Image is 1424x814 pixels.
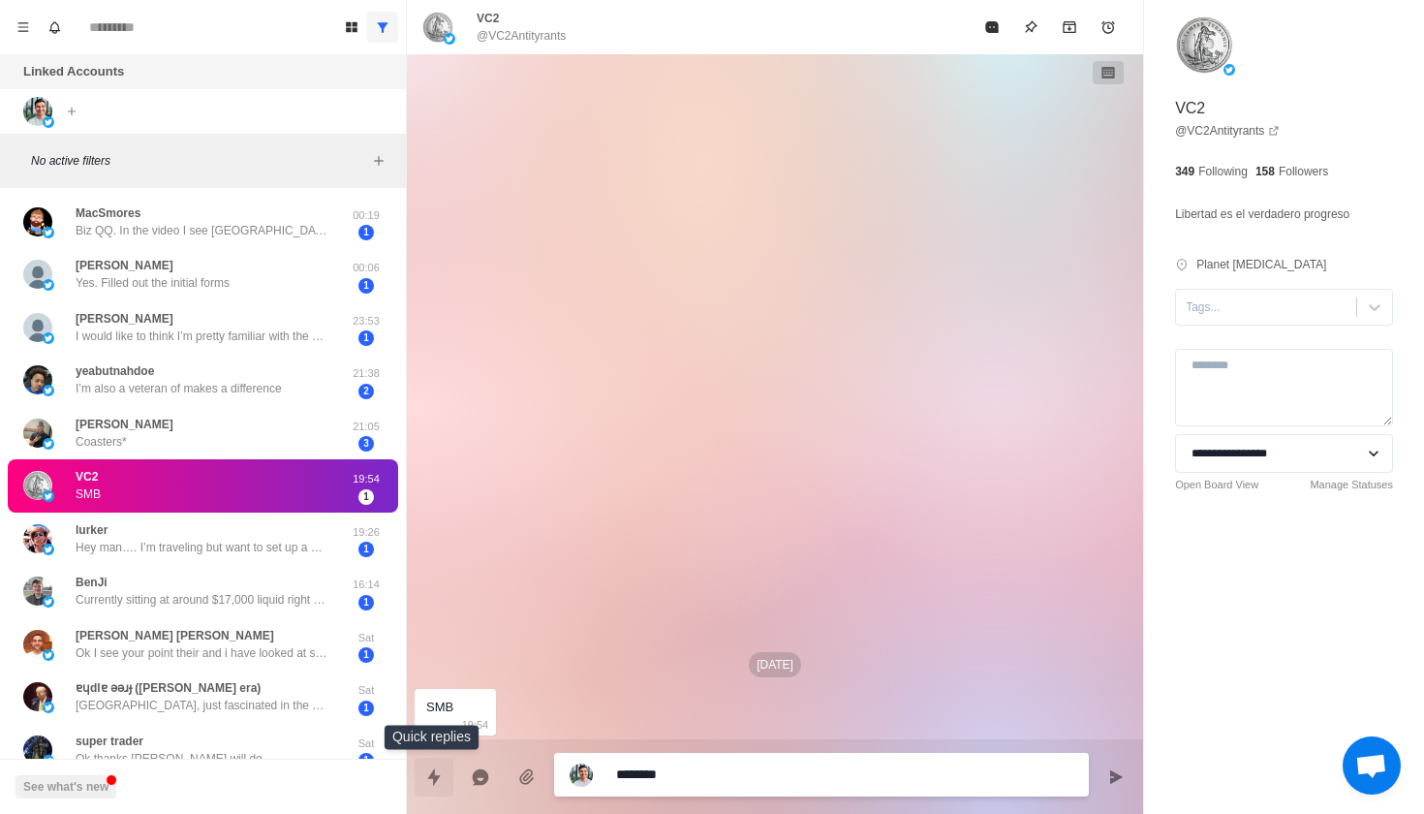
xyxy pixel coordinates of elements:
p: 00:06 [342,260,390,276]
img: picture [23,630,52,659]
p: [GEOGRAPHIC_DATA], just fascinated in the prospect of middlemanning businesses. [76,697,327,714]
span: 1 [358,278,374,294]
p: [PERSON_NAME] [76,416,173,433]
p: Biz QQ. In the video I see [GEOGRAPHIC_DATA]. I ask because I was curious if the business you fou... [76,222,327,239]
p: [PERSON_NAME] [76,310,173,328]
p: VC2 [76,468,98,485]
img: picture [43,385,54,396]
div: Open chat [1343,736,1401,795]
p: Planet [MEDICAL_DATA] [1196,256,1326,273]
p: 21:38 [342,365,390,382]
button: Add media [508,758,546,797]
img: picture [43,649,54,661]
span: 1 [358,753,374,768]
p: BenJi [76,574,108,591]
a: @VC2Antityrants [1175,122,1280,140]
img: picture [1223,64,1235,76]
p: 00:19 [342,207,390,224]
p: Libertad es el verdadero progreso [1175,203,1349,225]
p: VC2 [477,10,499,27]
p: 19:54 [342,471,390,487]
p: ɐɥdlɐ əəɹɟ ([PERSON_NAME] era) [76,679,261,697]
p: Ok I see your point their and i have looked at some options but their is not many options on a bu... [76,644,327,662]
img: picture [43,279,54,291]
img: picture [23,736,52,765]
button: Menu [8,12,39,43]
button: Show all conversations [367,12,398,43]
button: Add reminder [1089,8,1128,47]
span: 1 [358,330,374,346]
button: See what's new [15,775,116,798]
span: 1 [358,542,374,557]
p: lurker [76,521,108,539]
img: picture [23,682,52,711]
img: picture [1175,16,1233,74]
button: Mark as read [973,8,1011,47]
p: Sat [342,682,390,699]
p: VC2 [1175,97,1205,120]
img: picture [23,471,52,500]
p: [PERSON_NAME] [PERSON_NAME] [76,627,274,644]
p: Sat [342,630,390,646]
p: Yes. Filled out the initial forms [76,274,230,292]
span: 2 [358,384,374,399]
img: picture [43,490,54,502]
p: @VC2Antityrants [477,27,566,45]
button: Quick replies [415,758,453,797]
span: 1 [358,701,374,716]
img: picture [23,577,52,606]
span: 3 [358,436,374,452]
p: [DATE] [749,652,801,677]
p: 19:26 [342,524,390,541]
p: 23:53 [342,313,390,329]
img: picture [43,227,54,238]
button: Add filters [367,149,390,172]
button: Reply with AI [461,758,500,797]
p: Ok thanks [PERSON_NAME] will do [76,750,263,767]
img: picture [43,116,54,128]
img: picture [23,313,52,342]
p: 21:05 [342,419,390,435]
img: picture [422,12,453,43]
p: yeabutnahdoe [76,362,154,380]
p: 16:14 [342,577,390,593]
button: Board View [336,12,367,43]
img: picture [43,702,54,713]
span: 1 [358,647,374,663]
p: I would like to think I’m pretty familiar with the process but I don’t know what I don’t know! [76,328,327,345]
p: Linked Accounts [23,62,124,81]
button: Archive [1050,8,1089,47]
img: picture [43,596,54,608]
p: SMB [76,485,101,503]
a: Open Board View [1175,477,1258,493]
p: Coasters* [76,433,127,451]
a: Manage Statuses [1310,477,1393,493]
img: picture [23,260,52,289]
p: Currently sitting at around $17,000 liquid right now. When looking for businesses what are some o... [76,591,327,609]
p: I’m also a veteran of makes a difference [76,380,282,397]
img: picture [23,419,52,448]
p: 158 [1255,163,1275,180]
p: Followers [1279,163,1328,180]
p: Sat [342,736,390,752]
img: picture [43,332,54,344]
img: picture [43,755,54,767]
p: 19:54 [462,714,489,736]
span: 1 [358,595,374,610]
p: MacSmores [76,204,140,222]
img: picture [23,524,52,553]
p: No active filters [31,152,367,170]
button: Pin [1011,8,1050,47]
img: picture [23,207,52,236]
button: Send message [1097,758,1135,797]
img: picture [43,544,54,555]
img: picture [444,33,455,45]
img: picture [23,97,52,126]
img: picture [43,438,54,450]
div: SMB [426,697,453,718]
p: [PERSON_NAME] [76,257,173,274]
img: picture [570,764,593,787]
p: Following [1198,163,1248,180]
button: Notifications [39,12,70,43]
span: 1 [358,225,374,240]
